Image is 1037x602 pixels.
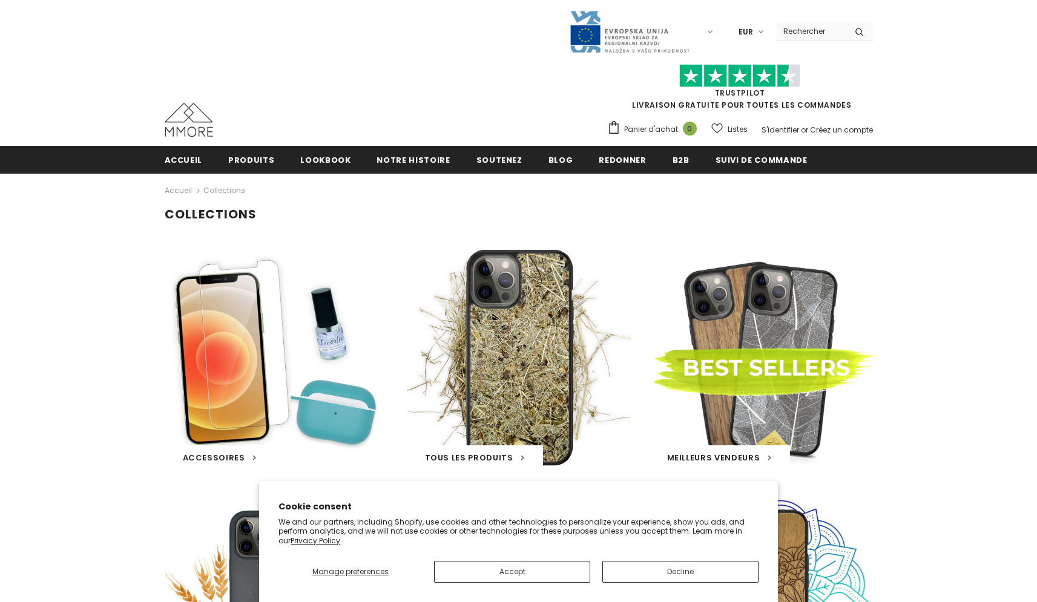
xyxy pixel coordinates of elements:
[673,146,690,173] a: B2B
[278,561,422,583] button: Manage preferences
[716,146,808,173] a: Suivi de commande
[548,154,573,166] span: Blog
[673,154,690,166] span: B2B
[203,183,245,198] span: Collections
[476,154,522,166] span: soutenez
[667,452,772,464] a: Meilleurs vendeurs
[183,452,245,463] span: Accessoires
[776,22,846,40] input: Search Site
[548,146,573,173] a: Blog
[715,88,765,98] a: TrustPilot
[425,452,513,463] span: Tous les produits
[599,146,646,173] a: Redonner
[476,146,522,173] a: soutenez
[602,561,759,583] button: Decline
[607,70,873,110] span: LIVRAISON GRATUITE POUR TOUTES LES COMMANDES
[667,452,760,463] span: Meilleurs vendeurs
[228,154,274,166] span: Produits
[434,561,590,583] button: Accept
[165,103,213,137] img: Cas MMORE
[762,125,799,135] a: S'identifier
[300,154,351,166] span: Lookbook
[165,183,192,198] a: Accueil
[165,146,203,173] a: Accueil
[801,125,808,135] span: or
[278,500,759,513] h2: Cookie consent
[300,146,351,173] a: Lookbook
[312,566,389,577] span: Manage preferences
[728,123,748,136] span: Listes
[683,122,697,136] span: 0
[183,452,257,464] a: Accessoires
[716,154,808,166] span: Suivi de commande
[810,125,873,135] a: Créez un compte
[291,535,340,546] a: Privacy Policy
[739,26,753,38] span: EUR
[165,207,873,222] h1: Collections
[278,517,759,546] p: We and our partners, including Shopify, use cookies and other technologies to personalize your ex...
[165,154,203,166] span: Accueil
[599,154,646,166] span: Redonner
[679,64,800,88] img: Faites confiance aux étoiles pilotes
[425,452,525,464] a: Tous les produits
[711,119,748,140] a: Listes
[624,123,678,136] span: Panier d'achat
[569,10,690,54] img: Javni Razpis
[569,26,690,36] a: Javni Razpis
[607,120,703,139] a: Panier d'achat 0
[377,146,450,173] a: Notre histoire
[377,154,450,166] span: Notre histoire
[228,146,274,173] a: Produits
